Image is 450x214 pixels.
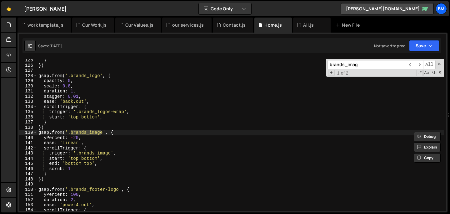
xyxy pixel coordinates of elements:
span: ​ [406,60,415,69]
button: Explain [414,143,441,152]
div: Home.js [264,22,282,28]
div: 149 [19,182,37,187]
span: CaseSensitive Search [423,70,430,76]
div: Our Values.js [125,22,153,28]
div: 146 [19,166,37,172]
span: Toggle Replace mode [328,70,335,76]
div: our services.js [172,22,204,28]
div: [PERSON_NAME] [24,5,67,13]
div: 141 [19,140,37,146]
div: 143 [19,151,37,156]
div: work template.js [27,22,63,28]
a: [PERSON_NAME][DOMAIN_NAME] [341,3,434,14]
div: 131 [19,89,37,94]
div: Contact.js [223,22,246,28]
div: 125 [19,58,37,63]
span: RegExp Search [416,70,423,76]
div: 145 [19,161,37,166]
div: 147 [19,171,37,177]
div: Not saved to prod [374,43,405,49]
div: 135 [19,109,37,115]
div: Our Work.js [82,22,107,28]
span: Alt-Enter [423,60,436,69]
div: New File [336,22,362,28]
div: 150 [19,187,37,192]
a: bm [436,3,447,14]
div: 126 [19,63,37,68]
button: Debug [414,132,441,141]
button: Copy [414,153,441,163]
span: Whole Word Search [431,70,437,76]
a: 🤙 [1,1,17,16]
div: 153 [19,202,37,208]
span: ​ [415,60,423,69]
span: 1 of 2 [335,70,351,76]
div: 138 [19,125,37,130]
div: 134 [19,104,37,110]
div: 132 [19,94,37,99]
div: 142 [19,146,37,151]
button: Save [409,40,439,51]
div: 139 [19,130,37,135]
div: 133 [19,99,37,104]
div: 148 [19,177,37,182]
div: 144 [19,156,37,161]
div: 129 [19,78,37,84]
div: 127 [19,68,37,73]
div: 128 [19,73,37,79]
div: 151 [19,192,37,197]
div: 136 [19,115,37,120]
div: 130 [19,84,37,89]
div: 154 [19,208,37,213]
div: 137 [19,120,37,125]
div: 140 [19,135,37,141]
div: All.js [303,22,314,28]
div: [DATE] [49,43,62,49]
span: Search In Selection [438,70,442,76]
div: 152 [19,197,37,203]
input: Search for [327,60,406,69]
div: Saved [38,43,62,49]
button: Code Only [199,3,251,14]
